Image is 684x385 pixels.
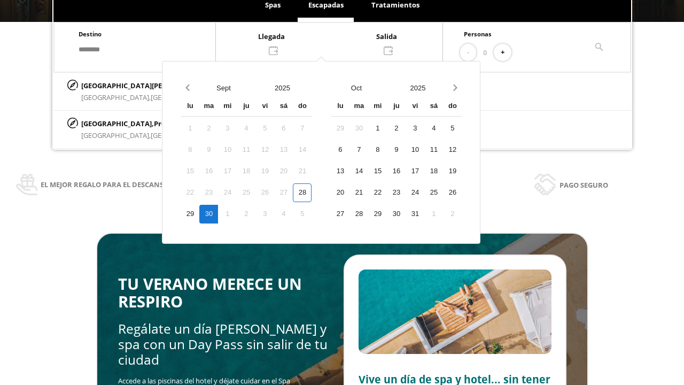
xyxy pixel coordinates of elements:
[464,30,492,38] span: Personas
[349,97,368,116] div: ma
[237,119,255,138] div: 4
[255,162,274,181] div: 19
[218,97,237,116] div: mi
[181,119,312,224] div: Calendar days
[368,119,387,138] div: 1
[181,141,199,159] div: 8
[255,141,274,159] div: 12
[331,97,349,116] div: lu
[41,179,209,190] span: El mejor regalo para el descanso y la salud
[199,162,218,181] div: 16
[325,79,387,97] button: Open months overlay
[237,205,255,224] div: 2
[424,119,443,138] div: 4
[443,162,462,181] div: 19
[237,162,255,181] div: 18
[460,44,476,61] button: -
[406,162,424,181] div: 17
[293,97,312,116] div: do
[253,79,312,97] button: Open years overlay
[218,183,237,202] div: 24
[274,141,293,159] div: 13
[81,93,151,102] span: [GEOGRAPHIC_DATA],
[424,97,443,116] div: sá
[255,205,274,224] div: 3
[387,141,406,159] div: 9
[331,119,349,138] div: 29
[181,79,194,97] button: Previous month
[443,141,462,159] div: 12
[406,119,424,138] div: 3
[151,93,219,102] span: [GEOGRAPHIC_DATA]
[293,183,312,202] div: 28
[81,118,219,129] p: [GEOGRAPHIC_DATA],
[424,183,443,202] div: 25
[387,162,406,181] div: 16
[406,97,424,116] div: vi
[218,162,237,181] div: 17
[349,162,368,181] div: 14
[237,97,255,116] div: ju
[199,141,218,159] div: 9
[255,119,274,138] div: 5
[255,97,274,116] div: vi
[349,183,368,202] div: 21
[118,273,302,312] span: TU VERANO MERECE UN RESPIRO
[387,205,406,224] div: 30
[218,205,237,224] div: 1
[181,205,199,224] div: 29
[331,205,349,224] div: 27
[368,97,387,116] div: mi
[237,141,255,159] div: 11
[387,79,448,97] button: Open years overlay
[293,162,312,181] div: 21
[199,183,218,202] div: 23
[406,183,424,202] div: 24
[368,183,387,202] div: 22
[331,97,462,224] div: Calendar wrapper
[274,119,293,138] div: 6
[81,80,234,91] p: [GEOGRAPHIC_DATA][PERSON_NAME],
[368,205,387,224] div: 29
[199,97,218,116] div: ma
[181,97,312,224] div: Calendar wrapper
[79,30,102,38] span: Destino
[218,141,237,159] div: 10
[274,183,293,202] div: 27
[293,205,312,224] div: 5
[368,141,387,159] div: 8
[81,130,151,140] span: [GEOGRAPHIC_DATA],
[448,79,462,97] button: Next month
[274,97,293,116] div: sá
[293,141,312,159] div: 14
[349,205,368,224] div: 28
[331,119,462,224] div: Calendar days
[118,320,328,369] span: Regálate un día [PERSON_NAME] y spa con un Day Pass sin salir de tu ciudad
[151,130,219,140] span: [GEOGRAPHIC_DATA]
[274,205,293,224] div: 4
[274,162,293,181] div: 20
[424,205,443,224] div: 1
[359,269,551,354] img: Slide2.BHA6Qswy.webp
[349,119,368,138] div: 30
[443,119,462,138] div: 5
[443,183,462,202] div: 26
[387,97,406,116] div: ju
[443,205,462,224] div: 2
[181,97,199,116] div: lu
[406,141,424,159] div: 10
[559,179,608,191] span: Pago seguro
[387,119,406,138] div: 2
[424,141,443,159] div: 11
[443,97,462,116] div: do
[154,119,186,128] span: Provincia
[494,44,511,61] button: +
[181,162,199,181] div: 15
[255,183,274,202] div: 26
[387,183,406,202] div: 23
[237,183,255,202] div: 25
[293,119,312,138] div: 7
[181,183,199,202] div: 22
[368,162,387,181] div: 15
[331,141,349,159] div: 6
